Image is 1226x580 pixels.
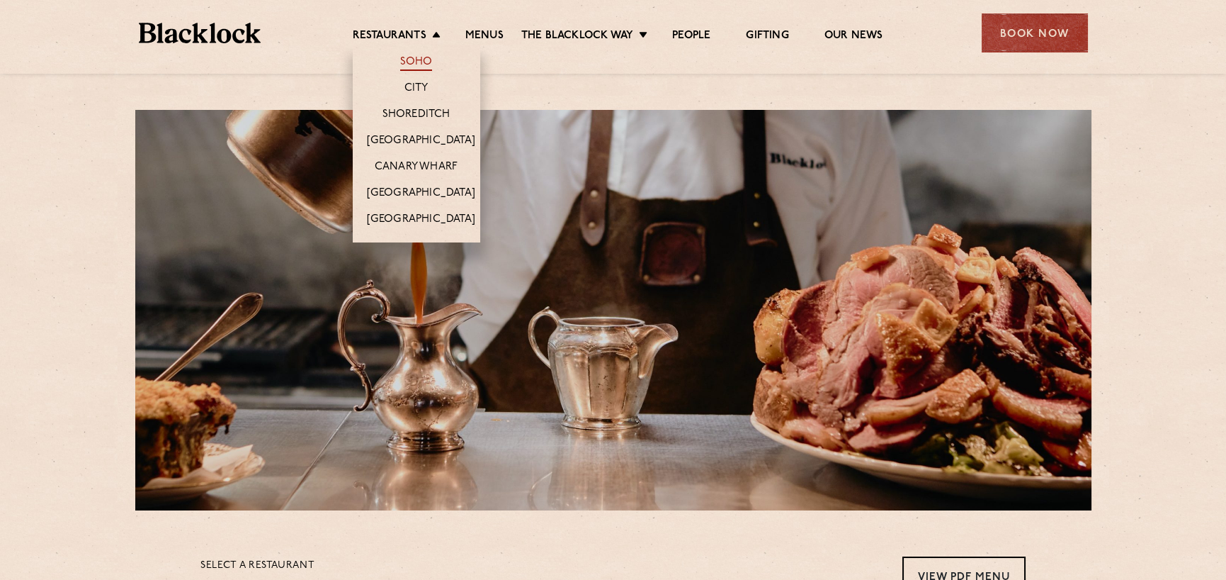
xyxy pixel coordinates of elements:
[367,134,475,150] a: [GEOGRAPHIC_DATA]
[521,29,633,45] a: The Blacklock Way
[375,160,458,176] a: Canary Wharf
[382,108,450,123] a: Shoreditch
[367,213,475,228] a: [GEOGRAPHIC_DATA]
[746,29,788,45] a: Gifting
[465,29,504,45] a: Menus
[139,23,261,43] img: BL_Textured_Logo-footer-cropped.svg
[824,29,883,45] a: Our News
[982,13,1088,52] div: Book Now
[672,29,710,45] a: People
[404,82,428,97] a: City
[400,55,433,71] a: Soho
[200,557,314,575] p: Select a restaurant
[353,29,426,45] a: Restaurants
[367,186,475,202] a: [GEOGRAPHIC_DATA]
